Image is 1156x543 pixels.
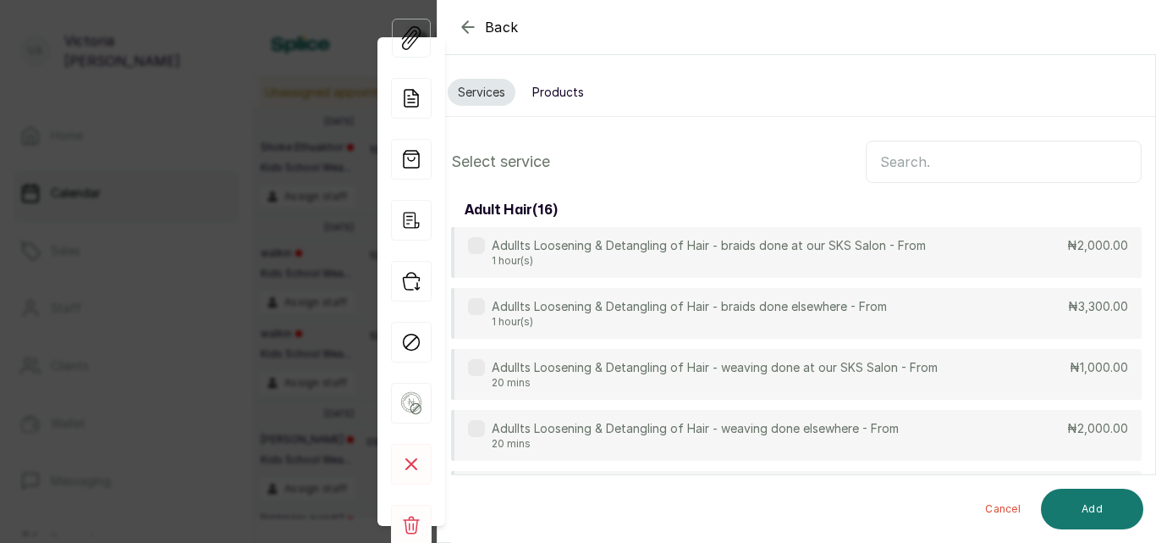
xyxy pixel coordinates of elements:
button: Back [458,17,519,37]
p: ₦1,000.00 [1070,359,1128,376]
button: Cancel [972,489,1034,529]
button: Services [448,79,515,106]
p: 20 mins [492,376,938,390]
p: Adullts Loosening & Detangling of Hair - braids done elsewhere - From [492,298,887,315]
p: Adullts Loosening & Detangling of Hair - braids done at our SKS Salon - From [492,237,926,254]
p: 1 hour(s) [492,315,887,329]
p: 1 hour(s) [492,254,926,268]
p: Adullts Loosening & Detangling of Hair - weaving done elsewhere - From [492,420,899,437]
p: 20 mins [492,437,899,451]
button: Add [1041,489,1143,529]
input: Search. [866,141,1142,183]
p: ₦2,000.00 [1067,237,1128,254]
p: ₦2,000.00 [1067,420,1128,437]
p: Select service [451,150,550,174]
h3: adult hair ( 16 ) [465,200,558,220]
button: Products [522,79,594,106]
span: Back [485,17,519,37]
p: Adullts Loosening & Detangling of Hair - weaving done at our SKS Salon - From [492,359,938,376]
p: ₦3,300.00 [1068,298,1128,315]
